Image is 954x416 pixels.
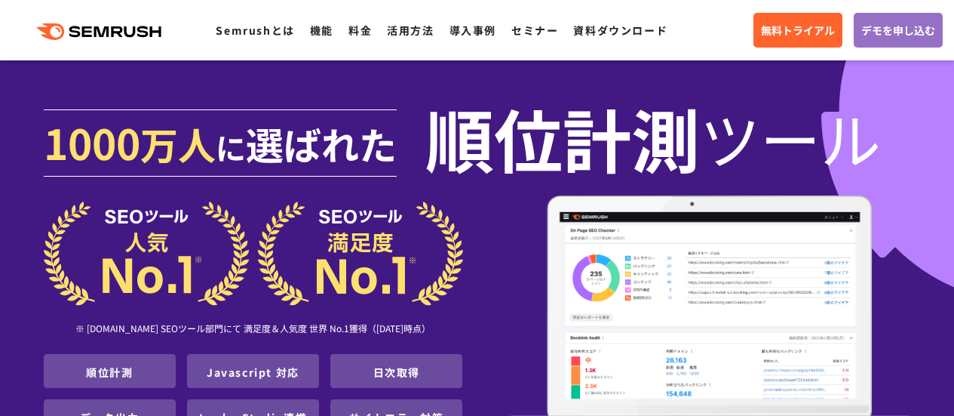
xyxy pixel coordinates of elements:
[373,365,420,380] a: 日次取得
[700,107,881,168] span: ツール
[86,365,133,380] a: 順位計測
[44,306,463,354] div: ※ [DOMAIN_NAME] SEOツール部門にて 満足度＆人気度 世界 No.1獲得（[DATE]時点）
[216,125,246,169] span: に
[511,23,558,38] a: セミナー
[348,23,372,38] a: 料金
[387,23,434,38] a: 活用方法
[140,116,216,171] span: 万人
[753,13,842,48] a: 無料トライアル
[44,112,140,172] span: 1000
[310,23,333,38] a: 機能
[861,22,935,39] span: デモを申し込む
[425,107,700,168] span: 順位計測
[573,23,667,38] a: 資料ダウンロード
[761,22,835,39] span: 無料トライアル
[854,13,943,48] a: デモを申し込む
[449,23,496,38] a: 導入事例
[216,23,294,38] a: Semrushとは
[246,116,397,171] span: 選ばれた
[207,365,299,380] a: Javascript 対応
